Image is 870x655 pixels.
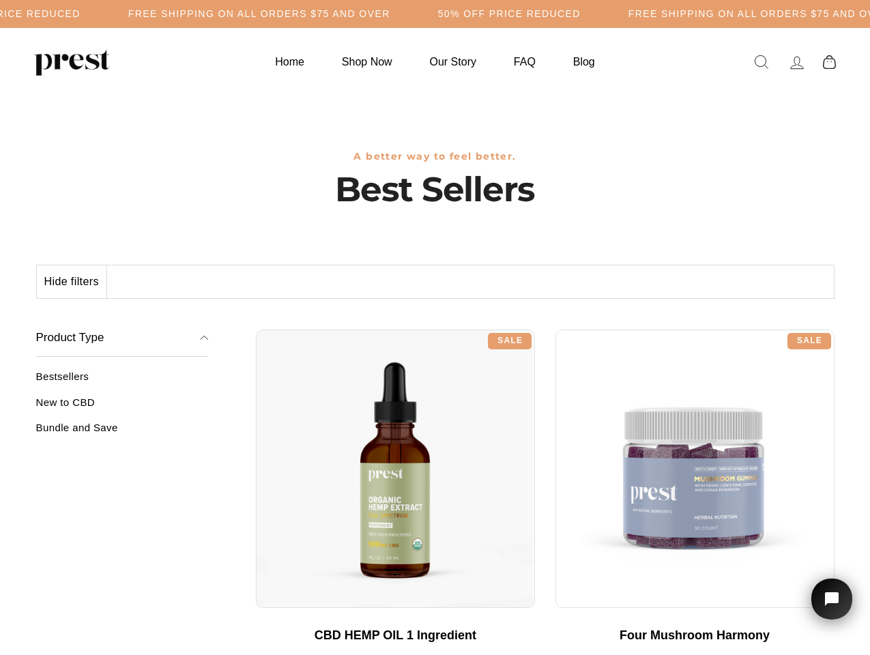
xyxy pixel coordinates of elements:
[36,370,209,393] a: Bestsellers
[488,333,532,349] div: Sale
[438,8,581,20] h5: 50% OFF PRICE REDUCED
[37,265,107,298] button: Hide filters
[36,151,835,162] h3: A better way to feel better.
[325,48,409,75] a: Shop Now
[36,169,835,210] h1: Best Sellers
[556,48,612,75] a: Blog
[569,628,821,643] div: Four Mushroom Harmony
[787,333,831,349] div: Sale
[128,8,390,20] h5: Free Shipping on all orders $75 and over
[36,396,209,419] a: New to CBD
[497,48,553,75] a: FAQ
[270,628,521,643] div: CBD HEMP OIL 1 Ingredient
[258,48,321,75] a: Home
[794,559,870,655] iframe: Tidio Chat
[36,319,209,358] button: Product Type
[34,48,109,76] img: PREST ORGANICS
[258,48,611,75] ul: Primary
[36,422,209,444] a: Bundle and Save
[413,48,493,75] a: Our Story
